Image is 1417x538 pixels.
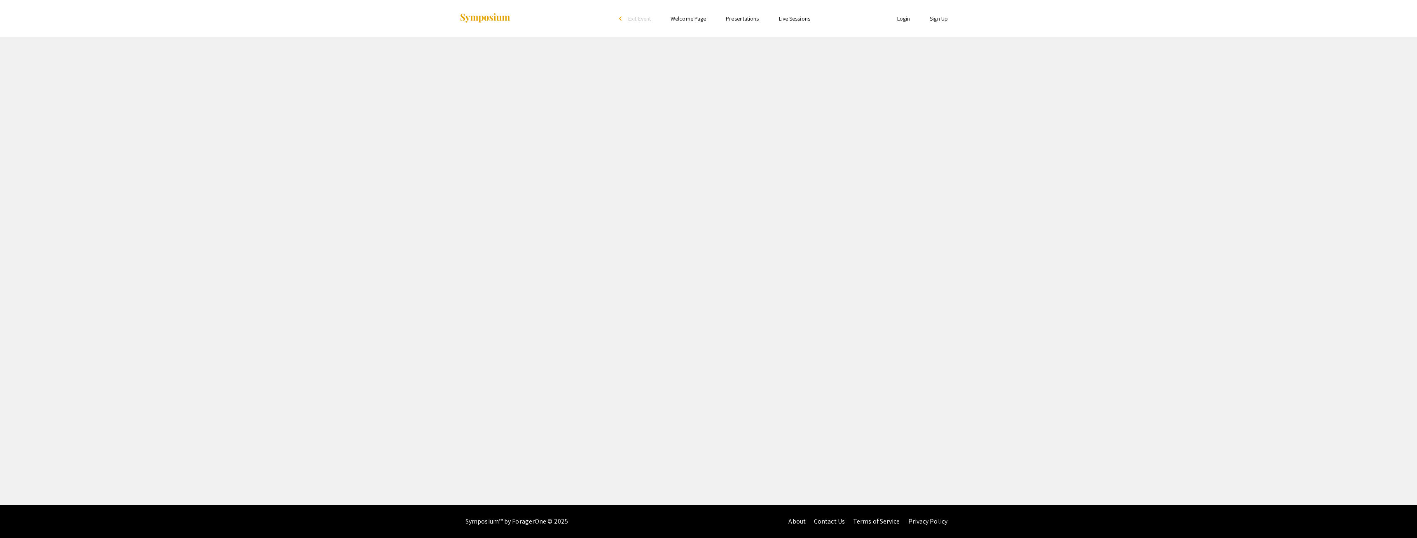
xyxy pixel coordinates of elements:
span: Exit Event [628,15,651,22]
a: Terms of Service [853,517,900,526]
div: arrow_back_ios [619,16,624,21]
a: Welcome Page [671,15,706,22]
a: Privacy Policy [908,517,947,526]
a: Sign Up [930,15,948,22]
a: Presentations [726,15,759,22]
a: Login [897,15,910,22]
a: Live Sessions [779,15,810,22]
a: Contact Us [814,517,845,526]
a: About [788,517,806,526]
img: Symposium by ForagerOne [459,13,511,24]
div: Symposium™ by ForagerOne © 2025 [465,505,568,538]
